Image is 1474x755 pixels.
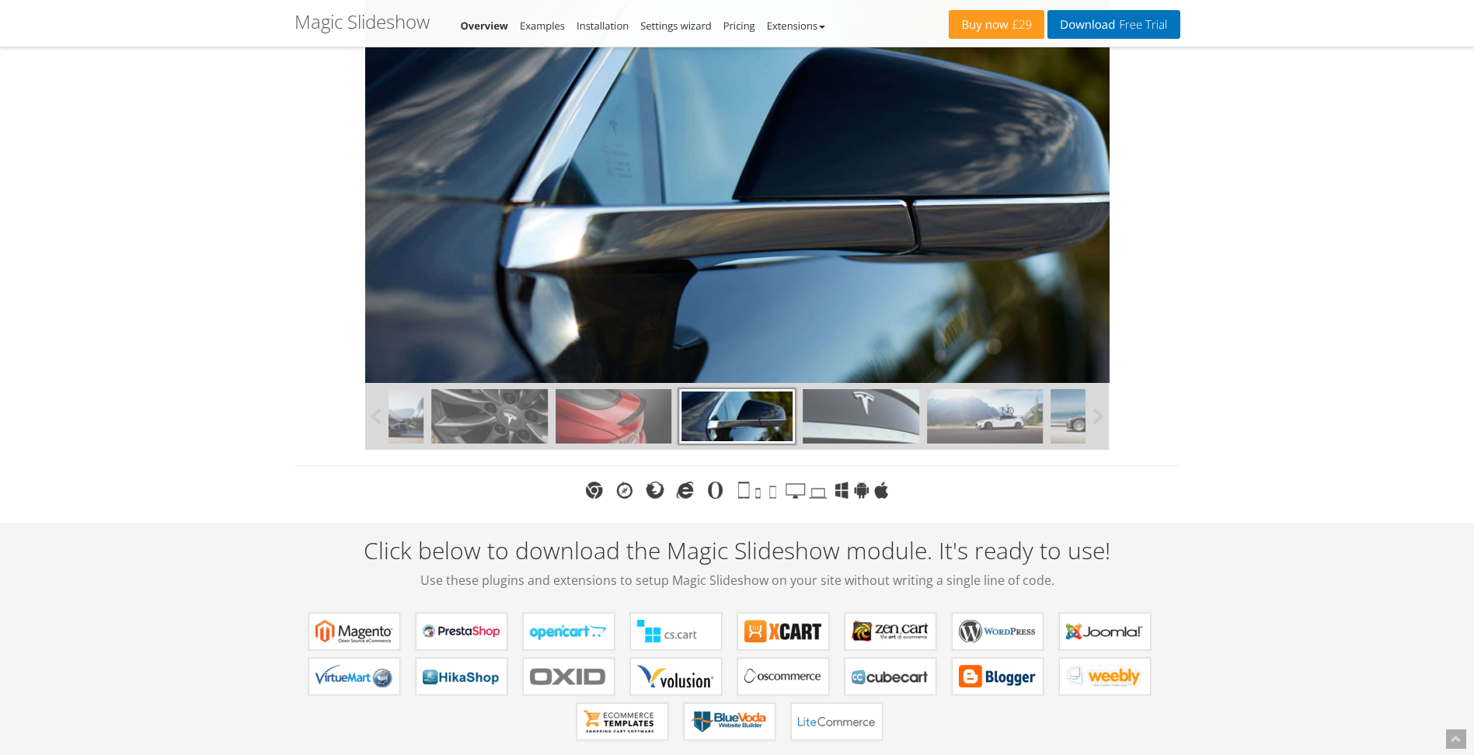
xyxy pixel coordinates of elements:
[308,389,423,444] img: models-02.jpg
[315,620,393,643] b: Magic Slideshow for Magento
[308,613,400,650] a: Magic Slideshow for Magento
[737,613,829,650] a: Magic Slideshow for X-Cart
[744,665,822,688] b: Magic Slideshow for osCommerce
[744,620,822,643] b: Magic Slideshow for X-Cart
[315,665,393,688] b: Magic Slideshow for VirtueMart
[523,613,615,650] a: Magic Slideshow for OpenCart
[723,19,755,33] a: Pricing
[461,19,509,33] a: Overview
[630,658,722,695] a: Magic Slideshow for Volusion
[530,620,608,643] b: Magic Slideshow for OpenCart
[1059,613,1151,650] a: Magic Slideshow for Joomla
[1066,665,1144,688] b: Magic Slideshow for Weebly
[637,665,715,688] b: Magic Slideshow for Volusion
[691,710,768,733] b: Magic Slideshow for BlueVoda
[577,19,629,33] a: Installation
[423,620,500,643] b: Magic Slideshow for PrestaShop
[523,658,615,695] a: Magic Slideshow for OXID
[640,19,712,33] a: Settings wizard
[1059,658,1151,695] a: Magic Slideshow for Weebly
[1115,19,1167,31] span: Free Trial
[1051,389,1166,444] img: models-09.jpg
[767,19,825,33] a: Extensions
[952,658,1044,695] a: Magic Slideshow for Blogger
[530,665,608,688] b: Magic Slideshow for OXID
[637,620,715,643] b: Magic Slideshow for CS-Cart
[852,620,929,643] b: Magic Slideshow for Zen Cart
[959,665,1037,688] b: Magic Slideshow for Blogger
[586,482,723,499] img: Chrome, Safari, Firefox, MS Edge, IE, Opera
[294,571,1180,590] span: Use these plugins and extensions to setup Magic Slideshow on your site without writing a single l...
[416,613,507,650] a: Magic Slideshow for PrestaShop
[556,389,671,444] img: models-04.jpg
[1066,620,1144,643] b: Magic Slideshow for Joomla
[294,12,430,32] h1: Magic Slideshow
[423,665,500,688] b: Magic Slideshow for HikaShop
[1047,10,1180,39] a: DownloadFree Trial
[432,389,548,444] img: models-03.jpg
[738,482,888,499] img: Tablet, phone, smartphone, desktop, laptop, Windows, Android, iOS
[577,703,668,740] a: Magic Slideshow for ecommerce Templates
[952,613,1044,650] a: Magic Slideshow for WordPress
[679,389,795,444] img: models-06.jpg
[791,703,883,740] a: Magic Slideshow for LiteCommerce
[1009,19,1033,31] span: £29
[630,613,722,650] a: Magic Slideshow for CS-Cart
[803,389,919,444] img: models-07.jpg
[294,538,1180,590] h2: Click below to download the Magic Slideshow module. It's ready to use!
[845,613,936,650] a: Magic Slideshow for Zen Cart
[959,620,1037,643] b: Magic Slideshow for WordPress
[584,710,661,733] b: Magic Slideshow for ecommerce Templates
[737,658,829,695] a: Magic Slideshow for osCommerce
[949,10,1044,39] a: Buy now£29
[308,658,400,695] a: Magic Slideshow for VirtueMart
[798,710,876,733] b: Magic Slideshow for LiteCommerce
[927,389,1043,444] img: models-08.jpg
[520,19,565,33] a: Examples
[684,703,775,740] a: Magic Slideshow for BlueVoda
[416,658,507,695] a: Magic Slideshow for HikaShop
[852,665,929,688] b: Magic Slideshow for CubeCart
[845,658,936,695] a: Magic Slideshow for CubeCart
